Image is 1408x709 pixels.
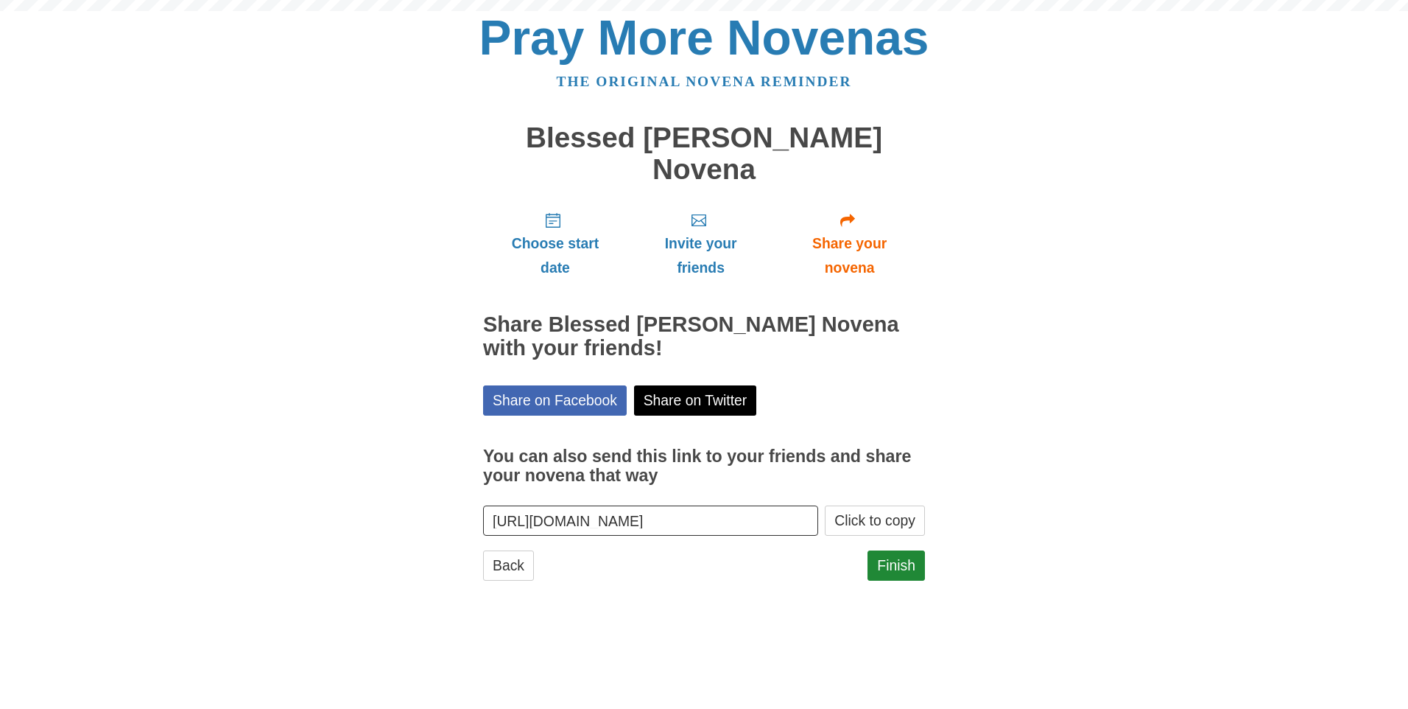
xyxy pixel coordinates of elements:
span: Share your novena [789,231,910,280]
a: Pray More Novenas [479,10,929,65]
span: Invite your friends [642,231,759,280]
a: Share on Facebook [483,385,627,416]
a: Share on Twitter [634,385,757,416]
a: Finish [867,551,925,581]
h3: You can also send this link to your friends and share your novena that way [483,447,925,485]
a: Invite your friends [627,200,774,287]
button: Click to copy [825,506,925,536]
a: Share your novena [774,200,925,287]
a: Choose start date [483,200,627,287]
a: The original novena reminder [557,74,852,89]
a: Back [483,551,534,581]
span: Choose start date [498,231,613,280]
h1: Blessed [PERSON_NAME] Novena [483,122,925,185]
h2: Share Blessed [PERSON_NAME] Novena with your friends! [483,313,925,360]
